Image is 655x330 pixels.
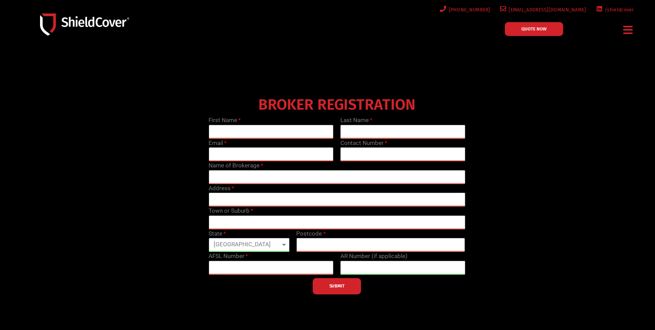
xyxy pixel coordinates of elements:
[439,6,490,14] a: [PHONE_NUMBER]
[446,6,490,14] span: [PHONE_NUMBER]
[296,229,325,238] label: Postcode
[499,6,586,14] a: [EMAIL_ADDRESS][DOMAIN_NAME]
[505,22,563,36] a: QUOTE NOW
[595,6,634,14] a: /shieldcover
[521,27,547,31] span: QUOTE NOW
[209,229,226,238] label: State
[602,6,634,14] span: /shieldcover
[506,6,586,14] span: [EMAIL_ADDRESS][DOMAIN_NAME]
[40,13,129,35] img: Shield-Cover-Underwriting-Australia-logo-full
[313,278,361,294] button: SUBMIT
[340,139,387,148] label: Contact Number
[209,139,227,148] label: Email
[621,22,636,38] div: Menu Toggle
[209,207,253,216] label: Town or Suburb
[340,252,407,261] label: AR Number (if applicable)
[329,285,345,287] span: SUBMIT
[340,116,372,125] label: Last Name
[209,161,263,170] label: Name of Brokerage
[209,116,241,125] label: First Name
[205,101,469,109] h4: BROKER REGISTRATION
[209,252,248,261] label: AFSL Number
[209,184,234,193] label: Address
